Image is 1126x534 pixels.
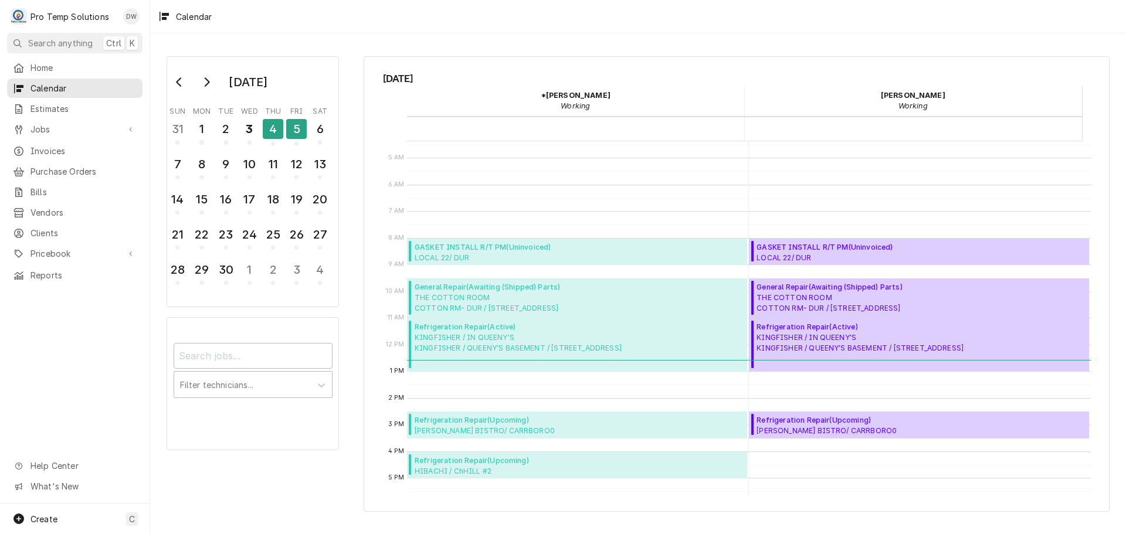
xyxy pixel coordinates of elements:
div: [Service] Refrigeration Repair KINGFISHER / IN QUEENY'S KINGFISHER / QUEENY'S BASEMENT / 321 E Ch... [407,318,747,372]
div: Calendar Filters [167,317,339,450]
div: 27 [311,226,329,243]
a: Calendar [7,79,143,98]
span: 5 AM [385,153,408,162]
span: Refrigeration Repair ( Upcoming ) [415,415,650,426]
span: General Repair ( Awaiting (Shipped) Parts ) [757,282,902,292]
div: [Service] GASKET INSTALL R/T PM LOCAL 22/ DUR LOCAL22 / DURHAM / 2200 W Main St, Durham, NC 27705... [407,239,747,266]
div: 31 [168,120,186,138]
span: [PERSON_NAME] BISTRO/ CARRBORO0 [GEOGRAPHIC_DATA]- [GEOGRAPHIC_DATA] / [STREET_ADDRESS] [415,426,650,435]
span: KINGFISHER / IN QUEENY'S KINGFISHER / QUEENY'S BASEMENT / [STREET_ADDRESS] [415,332,622,353]
div: 19 [287,191,306,208]
span: Reports [30,269,137,281]
div: 21 [168,226,186,243]
span: Search anything [28,37,93,49]
div: [Service] GASKET INSTALL R/T PM LOCAL 22/ DUR LOCAL22 / DURHAM / 2200 W Main St, Durham, NC 27705... [749,239,1090,266]
span: C [129,513,135,525]
span: 8 AM [385,233,408,243]
th: Monday [189,103,214,117]
div: 29 [192,261,211,278]
div: DW [123,8,140,25]
div: [Service] General Repair THE COTTON ROOM COTTON RM- DUR / 807 E Main St Bldg #7, Durham, NC 27701... [407,278,747,318]
div: Pro Temp Solutions's Avatar [11,8,27,25]
div: Calendar Calendar [364,56,1110,512]
div: 4 [311,261,329,278]
a: Go to Jobs [7,120,143,139]
div: Dana Williams's Avatar [123,8,140,25]
div: 6 [311,120,329,138]
div: 2 [217,120,235,138]
div: *Kevin Williams - Working [407,86,745,115]
span: 9 AM [385,260,408,269]
button: Search anythingCtrlK [7,33,143,53]
div: 14 [168,191,186,208]
div: General Repair(Awaiting (Shipped) Parts)THE COTTON ROOMCOTTON RM- DUR / [STREET_ADDRESS] [749,278,1090,318]
div: 4 [263,119,283,139]
div: P [11,8,27,25]
span: 12 PM [383,340,408,349]
div: 9 [217,155,235,173]
div: 3 [240,120,259,138]
div: GASKET INSTALL R/T PM(Uninvoiced)LOCAL 22/ DURLOCAL22 / [GEOGRAPHIC_DATA] / [STREET_ADDRESS] [407,239,747,266]
span: Vendors [30,206,137,219]
div: [Service] Refrigeration Repair VENABLE BISTRO/ CARRBORO0 VENABLE- CARRBORO / 200 North Greensboro... [407,411,747,438]
span: Estimates [30,103,137,115]
span: Clients [30,227,137,239]
div: 15 [192,191,211,208]
span: Create [30,514,57,524]
div: 25 [264,226,282,243]
span: HIBACHI / ChHILL #2 HIBACHI / ChILL #2 / [STREET_ADDRESS] [415,466,562,475]
div: [Service] Refrigeration Repair VENABLE BISTRO/ CARRBORO0 VENABLE- CARRBORO / 200 North Greensboro... [749,411,1090,438]
div: 2 [264,261,282,278]
span: Bills [30,186,137,198]
a: Estimates [7,99,143,118]
th: Saturday [308,103,332,117]
div: 20 [311,191,329,208]
div: 11 [264,155,282,173]
div: Pro Temp Solutions [30,11,109,23]
div: Refrigeration Repair(Active)KINGFISHER / IN QUEENY'SKINGFISHER / QUEENY'S BASEMENT / [STREET_ADDR... [749,318,1090,372]
div: [Callback] Refrigeration Repair HIBACHI / ChHILL #2 HIBACHI / ChILL #2 / 163 E Franklin St, Chape... [407,452,747,479]
div: 8 [192,155,211,173]
div: GASKET INSTALL R/T PM(Uninvoiced)LOCAL 22/ DURLOCAL22 / [GEOGRAPHIC_DATA] / [STREET_ADDRESS] [749,239,1090,266]
div: [Service] Refrigeration Repair KINGFISHER / IN QUEENY'S KINGFISHER / QUEENY'S BASEMENT / 321 E Ch... [749,318,1090,372]
span: Home [30,62,137,74]
div: 24 [240,226,259,243]
th: Sunday [166,103,189,117]
div: 16 [217,191,235,208]
div: 3 [287,261,306,278]
span: Refrigeration Repair ( Upcoming ) [415,455,562,466]
a: Clients [7,223,143,243]
span: General Repair ( Awaiting (Shipped) Parts ) [415,282,560,292]
div: General Repair(Awaiting (Shipped) Parts)THE COTTON ROOMCOTTON RM- DUR / [STREET_ADDRESS] [407,278,747,318]
div: Refrigeration Repair(Upcoming)[PERSON_NAME] BISTRO/ CARRBORO0[GEOGRAPHIC_DATA]- [GEOGRAPHIC_DATA]... [749,411,1090,438]
div: 18 [264,191,282,208]
a: Bills [7,182,143,202]
th: Wednesday [238,103,261,117]
div: 30 [217,261,235,278]
span: KINGFISHER / IN QUEENY'S KINGFISHER / QUEENY'S BASEMENT / [STREET_ADDRESS] [757,332,964,353]
span: Refrigeration Repair ( Active ) [415,322,622,332]
span: GASKET INSTALL R/T PM ( Uninvoiced ) [415,242,606,253]
div: Refrigeration Repair(Upcoming)HIBACHI / ChHILL #2HIBACHI / ChILL #2 / [STREET_ADDRESS] [407,452,747,479]
span: 2 PM [385,393,408,403]
div: Refrigeration Repair(Active)KINGFISHER / IN QUEENY'SKINGFISHER / QUEENY'S BASEMENT / [STREET_ADDR... [407,318,747,372]
span: LOCAL 22/ DUR LOCAL22 / [GEOGRAPHIC_DATA] / [STREET_ADDRESS] [415,253,606,262]
a: Purchase Orders [7,162,143,181]
button: Go to previous month [168,73,191,91]
span: THE COTTON ROOM COTTON RM- DUR / [STREET_ADDRESS] [415,292,560,314]
div: 22 [192,226,211,243]
div: 7 [168,155,186,173]
div: Refrigeration Repair(Upcoming)[PERSON_NAME] BISTRO/ CARRBORO0[GEOGRAPHIC_DATA]- [GEOGRAPHIC_DATA]... [407,411,747,438]
span: What's New [30,480,135,492]
span: [PERSON_NAME] BISTRO/ CARRBORO0 [GEOGRAPHIC_DATA]- [GEOGRAPHIC_DATA] / [STREET_ADDRESS] [757,426,992,435]
span: Refrigeration Repair ( Active ) [757,322,964,332]
span: 11 AM [385,313,408,322]
span: 5 PM [385,473,408,482]
span: GASKET INSTALL R/T PM ( Uninvoiced ) [757,242,948,253]
em: Working [561,101,590,110]
span: Pricebook [30,247,119,260]
a: Go to Pricebook [7,244,143,263]
button: Go to next month [195,73,218,91]
div: 12 [287,155,306,173]
span: Help Center [30,460,135,472]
